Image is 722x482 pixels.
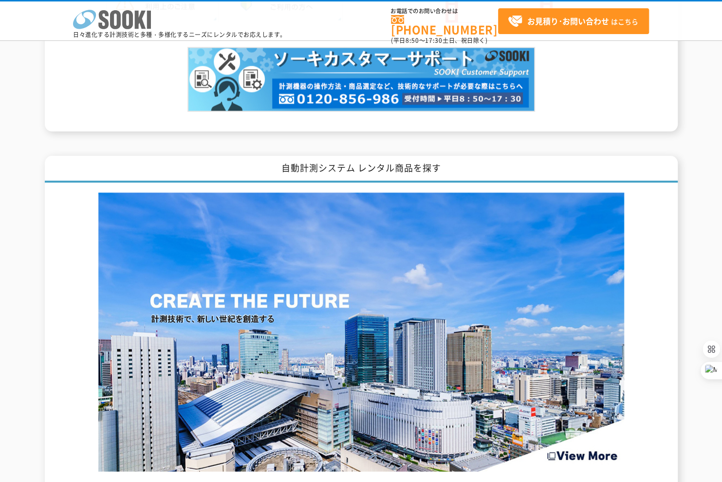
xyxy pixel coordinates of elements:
img: Create the Future [98,193,624,472]
span: 17:30 [425,36,443,45]
span: はこちら [508,14,638,29]
span: お電話でのお問い合わせは [391,8,498,14]
p: 日々進化する計測技術と多種・多様化するニーズにレンタルでお応えします。 [73,32,286,37]
a: お見積り･お問い合わせはこちら [498,8,649,34]
h1: 自動計測システム レンタル商品を探す [45,156,678,183]
span: (平日 ～ 土日、祝日除く) [391,36,487,45]
span: 8:50 [406,36,419,45]
img: カスタマーサポート [187,47,535,112]
a: Create the Future [98,462,624,471]
a: [PHONE_NUMBER] [391,15,498,35]
strong: お見積り･お問い合わせ [527,15,609,27]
